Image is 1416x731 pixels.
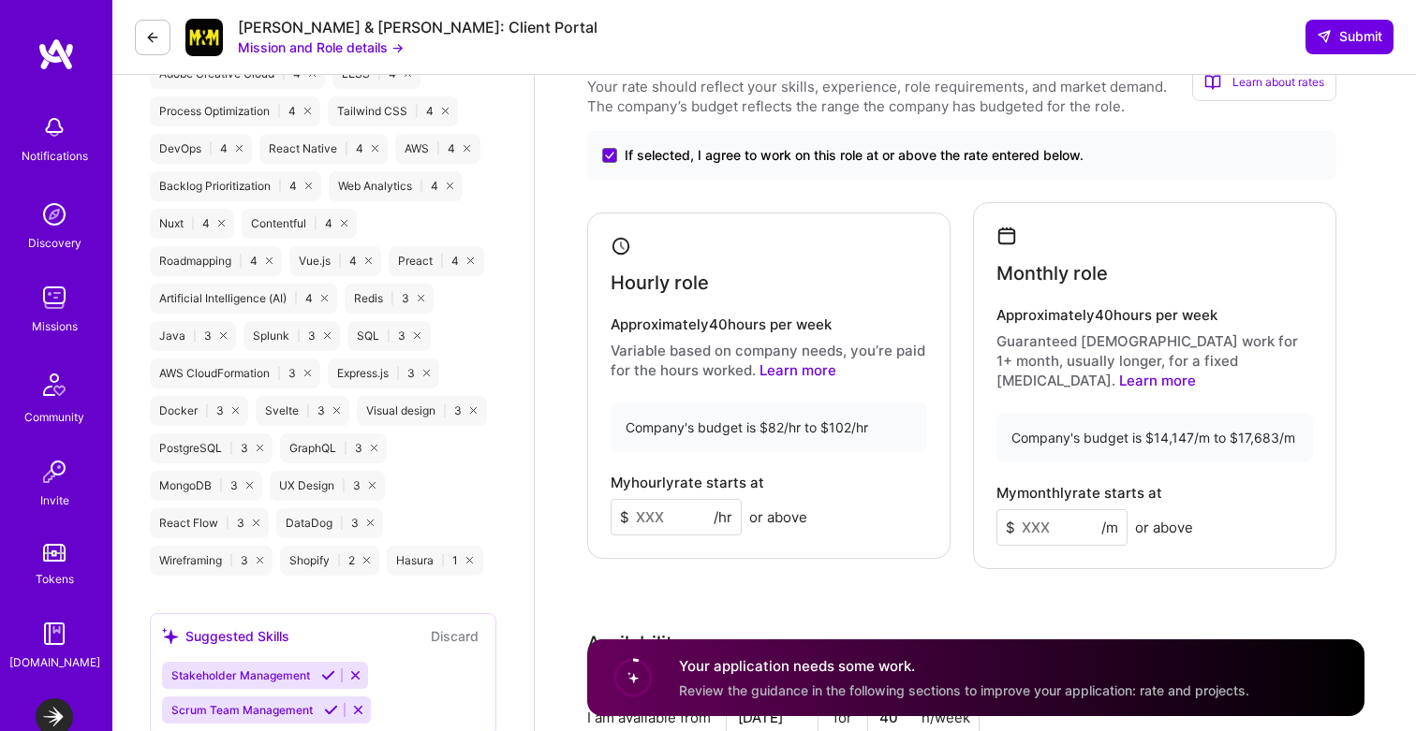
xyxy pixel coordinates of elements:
i: icon Close [369,482,376,489]
i: icon Calendar [996,226,1018,247]
i: icon SendLight [1317,29,1332,44]
span: | [239,254,243,269]
span: | [229,553,233,568]
div: AWS 4 [395,134,479,164]
span: | [420,179,423,194]
a: Learn more [760,361,836,379]
i: icon Close [257,445,263,451]
img: logo [37,37,75,71]
div: SQL 3 [347,321,430,351]
div: Tokens [36,569,74,589]
div: Preact 4 [389,246,483,276]
i: icon Close [220,332,227,339]
span: | [306,403,310,418]
span: | [277,366,281,381]
div: Discovery [28,233,81,253]
div: Learn about rates [1192,64,1336,101]
i: icon Close [464,145,470,152]
span: | [337,553,341,568]
i: Reject [351,703,365,717]
span: Scrum Team Management [171,703,313,717]
p: Variable based on company needs, you’re paid for the hours worked. [611,341,927,380]
i: icon Close [257,557,263,563]
i: icon SuggestedTeams [162,628,178,644]
i: icon BookOpen [1204,74,1221,91]
div: Svelte 3 [256,396,349,426]
div: Express.js 3 [328,358,439,388]
div: Community [24,407,84,427]
i: icon Close [236,145,243,152]
span: | [441,553,445,568]
div: Wireframing 3 [150,546,273,576]
div: DevOps 4 [150,134,252,164]
span: /m [1101,518,1118,537]
img: tokens [43,544,66,562]
img: Company Logo [185,19,223,56]
span: $ [620,507,629,527]
span: | [219,478,223,493]
div: Java 3 [150,321,236,351]
i: icon Close [304,108,311,114]
span: | [277,104,281,119]
div: Company's budget is $82/hr to $102/hr [611,402,927,452]
h4: Monthly role [996,262,1108,285]
span: | [338,254,342,269]
i: icon Close [367,519,374,526]
img: discovery [36,196,73,233]
div: PostgreSQL 3 [150,433,273,463]
img: teamwork [36,279,73,316]
span: | [387,329,391,344]
i: Accept [324,703,338,717]
div: Availability [587,629,683,657]
span: | [415,104,419,119]
div: Nuxt 4 [150,209,234,239]
span: $ [1006,518,1015,537]
i: icon Close [341,220,347,227]
div: Your rate should reflect your skills, experience, role requirements, and market demand. The compa... [587,77,1192,116]
i: icon Close [372,145,378,152]
span: | [436,141,440,156]
i: icon Close [253,519,259,526]
i: icon Close [333,407,340,414]
h4: Hourly role [611,271,709,294]
div: Tailwind CSS 4 [328,96,458,126]
img: guide book [36,615,73,652]
div: Backlog Prioritization 4 [150,171,321,201]
i: icon Close [371,445,377,451]
div: Notifications [22,146,88,166]
i: icon Close [266,257,273,264]
div: MongoDB 3 [150,471,262,501]
input: XXX [996,509,1128,546]
h4: My monthly rate starts at [996,485,1162,502]
span: | [391,291,394,306]
div: React Flow 3 [150,508,269,538]
div: GraphQL 3 [280,433,387,463]
div: Shopify 2 [280,546,379,576]
span: Stakeholder Management [171,668,310,682]
div: Roadmapping 4 [150,246,282,276]
button: Discard [425,625,484,647]
div: Splunk 3 [243,321,340,351]
div: h/week [922,708,970,727]
a: Learn more [1119,372,1196,389]
h4: My hourly rate starts at [611,475,764,491]
div: Hasura 1 [387,546,482,576]
div: Process Optimization 4 [150,96,320,126]
div: DataDog 3 [276,508,383,538]
span: Review the guidance in the following sections to improve your application: rate and projects. [679,681,1249,697]
div: Company's budget is $14,147/m to $17,683/m [996,413,1313,462]
div: Invite [40,490,69,510]
img: Invite [36,453,73,490]
i: icon Close [423,370,430,376]
i: icon Close [305,183,312,189]
div: To add a monthly rate, update availability to 40h/week [611,499,807,535]
div: Vue.js 4 [289,246,381,276]
div: for [833,708,852,727]
span: If selected, I agree to work on this role at or above the rate entered below. [625,146,1084,165]
div: Contentful 4 [242,209,357,239]
button: Submit [1305,20,1394,53]
span: | [209,141,213,156]
span: | [396,366,400,381]
span: | [205,403,209,418]
i: icon Close [304,370,311,376]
